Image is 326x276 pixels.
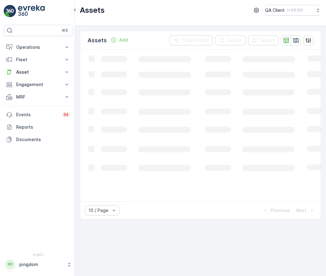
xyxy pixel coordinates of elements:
[4,5,16,17] img: logo
[170,35,213,45] button: Clear Filters
[182,37,209,44] p: Clear Filters
[265,7,285,13] p: QA Client
[287,8,303,13] p: ( +03:00 )
[16,136,70,143] p: Documents
[296,207,316,214] button: Next
[215,35,246,45] button: Export
[4,108,72,121] a: Events34
[271,207,290,214] p: Previous
[119,37,128,43] p: Add
[62,28,68,33] p: ⌘B
[16,69,60,75] p: Asset
[16,94,60,100] p: MRF
[18,5,45,17] img: logo_light-DOdMpM7g.png
[108,36,130,44] button: Add
[16,112,58,118] p: Events
[248,35,278,45] button: Import
[4,41,72,53] button: Operations
[4,133,72,146] a: Documents
[63,112,69,117] p: 34
[16,44,60,50] p: Operations
[4,258,72,271] button: PPpingdom
[296,207,306,214] p: Next
[4,66,72,78] button: Asset
[260,37,275,44] p: Import
[5,260,15,269] div: PP
[19,261,64,268] p: pingdom
[4,253,72,257] span: v 1.50.1
[80,5,105,15] p: Assets
[16,57,60,63] p: Fleet
[16,81,60,88] p: Engagement
[265,5,321,16] button: QA Client(+03:00)
[4,78,72,91] button: Engagement
[4,53,72,66] button: Fleet
[16,124,70,130] p: Reports
[4,121,72,133] a: Reports
[88,36,107,45] p: Assets
[228,37,242,44] p: Export
[4,91,72,103] button: MRF
[261,207,291,214] button: Previous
